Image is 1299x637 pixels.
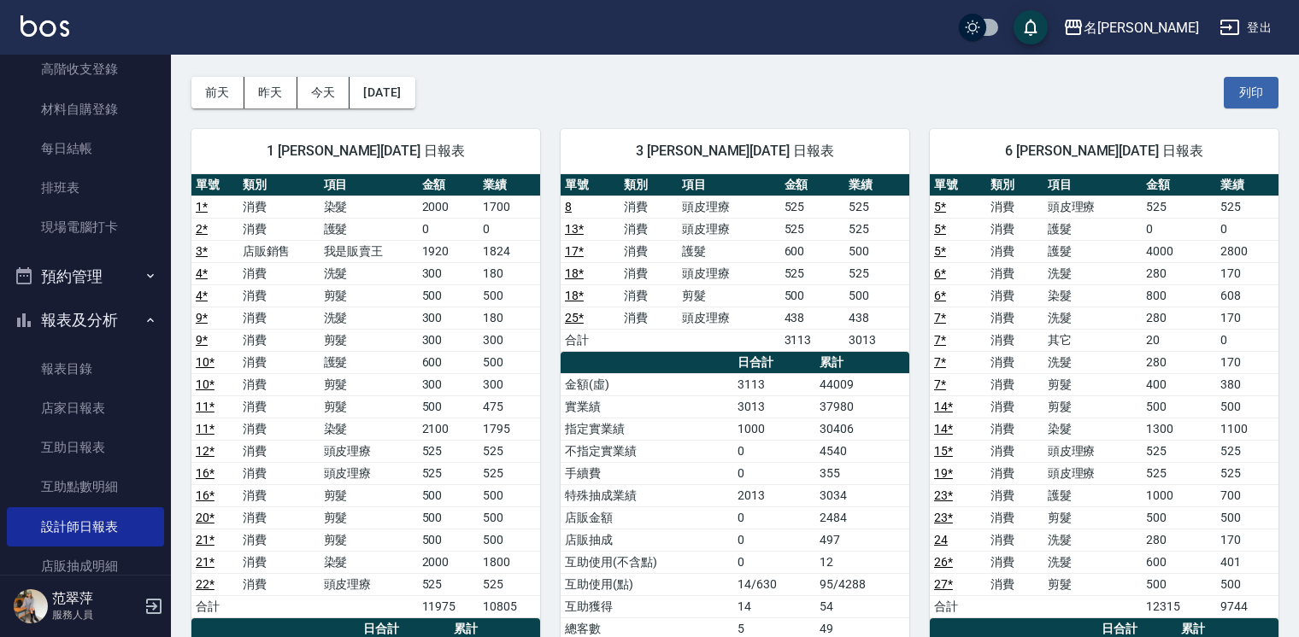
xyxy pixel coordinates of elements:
[815,529,909,551] td: 497
[320,351,418,373] td: 護髮
[1043,351,1142,373] td: 洗髮
[320,196,418,218] td: 染髮
[561,174,620,196] th: 單號
[418,418,479,440] td: 2100
[1216,262,1278,284] td: 170
[320,551,418,573] td: 染髮
[1142,240,1216,262] td: 4000
[1043,440,1142,462] td: 頭皮理療
[418,196,479,218] td: 2000
[780,284,845,307] td: 500
[1216,284,1278,307] td: 608
[418,218,479,240] td: 0
[238,240,320,262] td: 店販銷售
[1142,307,1216,329] td: 280
[561,373,733,395] td: 金額(虛)
[930,595,986,617] td: 合計
[320,218,418,240] td: 護髮
[620,284,679,307] td: 消費
[1216,174,1278,196] th: 業績
[986,307,1043,329] td: 消費
[620,262,679,284] td: 消費
[844,329,909,351] td: 3013
[815,440,909,462] td: 4540
[986,196,1043,218] td: 消費
[1142,329,1216,351] td: 20
[1216,440,1278,462] td: 525
[986,373,1043,395] td: 消費
[1142,351,1216,373] td: 280
[733,595,815,617] td: 14
[479,240,540,262] td: 1824
[930,174,1278,618] table: a dense table
[320,174,418,196] th: 項目
[620,240,679,262] td: 消費
[238,529,320,551] td: 消費
[320,262,418,284] td: 洗髮
[733,440,815,462] td: 0
[780,196,845,218] td: 525
[479,529,540,551] td: 500
[238,196,320,218] td: 消費
[238,174,320,196] th: 類別
[620,307,679,329] td: 消費
[238,351,320,373] td: 消費
[620,218,679,240] td: 消費
[479,440,540,462] td: 525
[418,529,479,551] td: 500
[1043,529,1142,551] td: 洗髮
[1216,240,1278,262] td: 2800
[320,395,418,418] td: 剪髮
[238,551,320,573] td: 消費
[7,467,164,506] a: 互助點數明細
[1142,484,1216,506] td: 1000
[1142,529,1216,551] td: 280
[1216,351,1278,373] td: 170
[986,284,1043,307] td: 消費
[620,196,679,218] td: 消費
[733,484,815,506] td: 2013
[320,284,418,307] td: 剪髮
[561,418,733,440] td: 指定實業績
[7,50,164,89] a: 高階收支登錄
[7,129,164,168] a: 每日結帳
[238,506,320,529] td: 消費
[418,373,479,395] td: 300
[1014,10,1048,44] button: save
[844,240,909,262] td: 500
[815,418,909,440] td: 30406
[320,418,418,440] td: 染髮
[780,307,845,329] td: 438
[1043,484,1142,506] td: 護髮
[14,589,48,623] img: Person
[678,262,779,284] td: 頭皮理療
[561,506,733,529] td: 店販金額
[418,395,479,418] td: 500
[780,262,845,284] td: 525
[1142,551,1216,573] td: 600
[238,418,320,440] td: 消費
[1043,506,1142,529] td: 剪髮
[1216,484,1278,506] td: 700
[1043,196,1142,218] td: 頭皮理療
[1142,440,1216,462] td: 525
[1142,262,1216,284] td: 280
[733,395,815,418] td: 3013
[678,240,779,262] td: 護髮
[1142,395,1216,418] td: 500
[986,440,1043,462] td: 消費
[479,307,540,329] td: 180
[418,262,479,284] td: 300
[780,218,845,240] td: 525
[479,196,540,218] td: 1700
[418,506,479,529] td: 500
[191,77,244,108] button: 前天
[780,329,845,351] td: 3113
[780,240,845,262] td: 600
[1142,174,1216,196] th: 金額
[780,174,845,196] th: 金額
[986,262,1043,284] td: 消費
[479,395,540,418] td: 475
[418,284,479,307] td: 500
[733,573,815,595] td: 14/630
